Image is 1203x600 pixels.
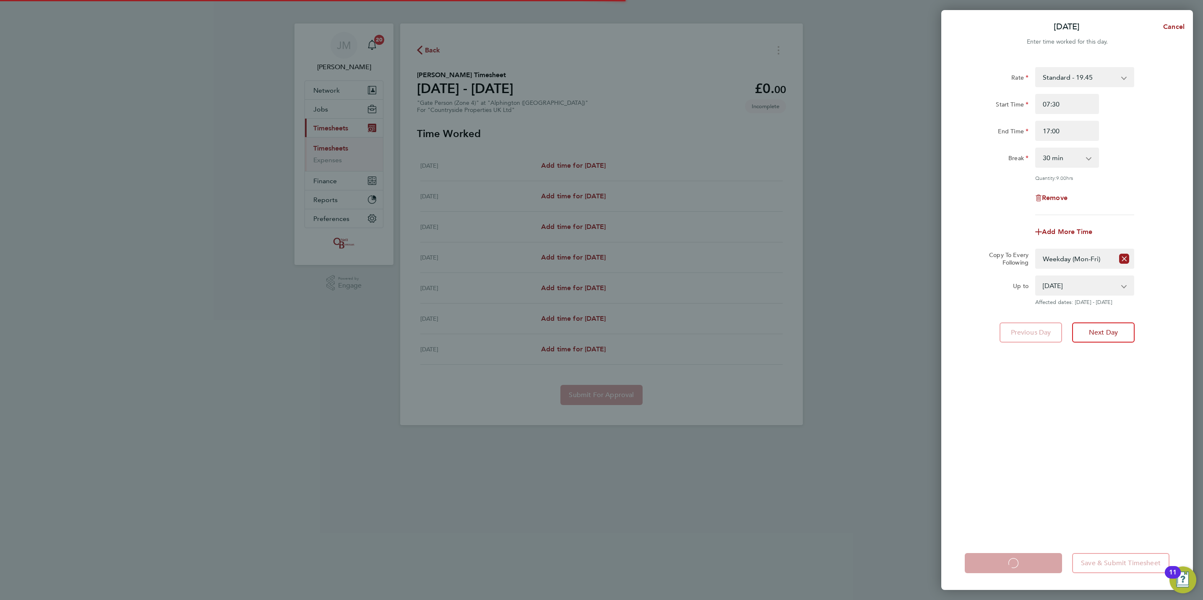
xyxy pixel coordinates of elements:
span: Next Day [1089,328,1118,337]
label: Up to [1013,282,1029,292]
p: [DATE] [1054,21,1080,33]
label: Rate [1011,74,1029,84]
button: Remove [1035,195,1068,201]
div: Quantity: hrs [1035,174,1134,181]
button: Add More Time [1035,229,1092,235]
button: Next Day [1072,322,1135,343]
input: E.g. 08:00 [1035,94,1099,114]
label: Break [1008,154,1029,164]
span: 9.00 [1056,174,1066,181]
span: Add More Time [1042,228,1092,236]
span: Remove [1042,194,1068,202]
input: E.g. 18:00 [1035,121,1099,141]
label: Start Time [996,101,1029,111]
button: Reset selection [1119,249,1129,268]
span: Affected dates: [DATE] - [DATE] [1035,299,1134,306]
div: Enter time worked for this day. [941,37,1193,47]
span: Cancel [1161,23,1185,31]
label: End Time [998,127,1029,138]
button: Cancel [1150,18,1193,35]
div: 11 [1169,572,1177,583]
button: Open Resource Center, 11 new notifications [1169,566,1196,593]
label: Copy To Every Following [982,251,1029,266]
